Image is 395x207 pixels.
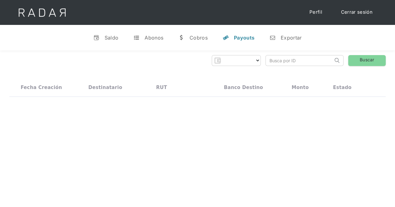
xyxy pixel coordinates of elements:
[333,85,351,90] div: Estado
[133,35,140,41] div: t
[190,35,208,41] div: Cobros
[223,35,229,41] div: y
[335,6,379,18] a: Cerrar sesión
[292,85,309,90] div: Monto
[269,35,276,41] div: n
[303,6,328,18] a: Perfil
[145,35,163,41] div: Abonos
[178,35,185,41] div: w
[156,85,167,90] div: RUT
[224,85,263,90] div: Banco destino
[234,35,254,41] div: Payouts
[93,35,100,41] div: v
[281,35,302,41] div: Exportar
[348,55,386,66] a: Buscar
[212,55,261,66] form: Form
[105,35,119,41] div: Saldo
[266,55,333,66] input: Busca por ID
[88,85,122,90] div: Destinatario
[21,85,62,90] div: Fecha creación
